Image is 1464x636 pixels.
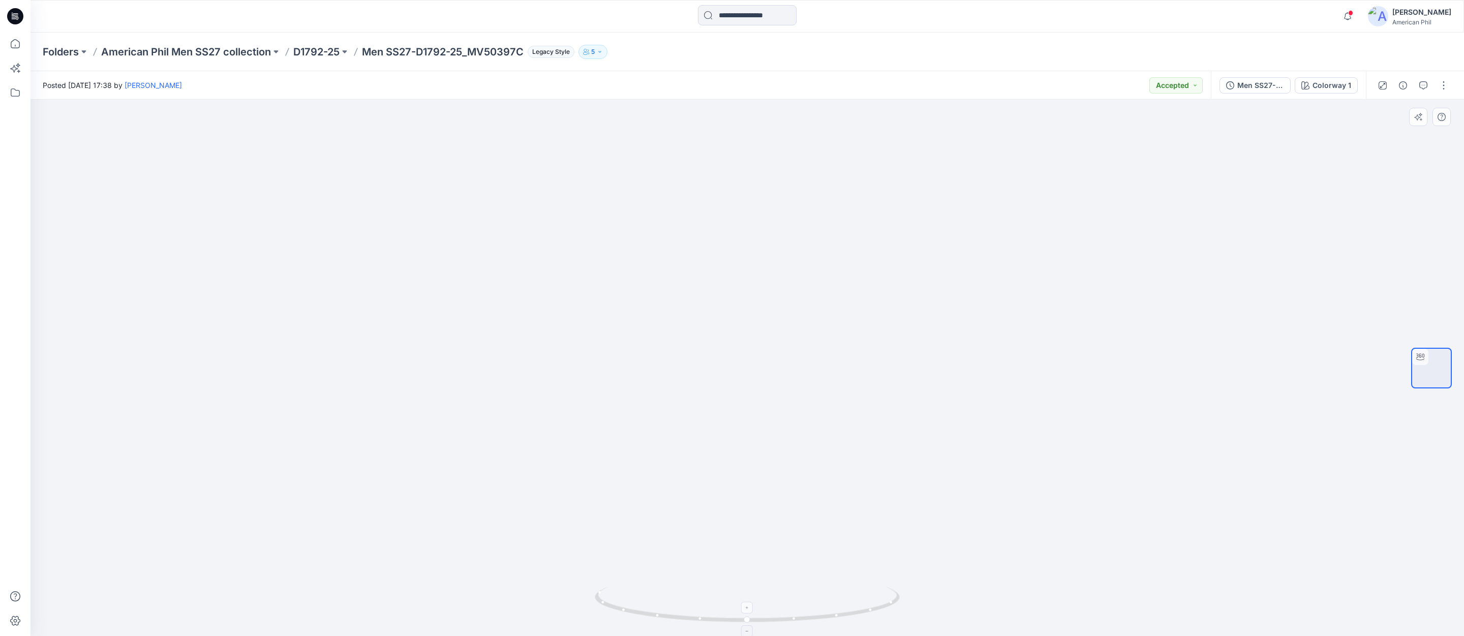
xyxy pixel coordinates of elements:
[1395,77,1411,94] button: Details
[43,45,79,59] a: Folders
[125,81,182,89] a: [PERSON_NAME]
[1313,80,1351,91] div: Colorway 1
[293,45,340,59] a: D1792-25
[43,80,182,90] span: Posted [DATE] 17:38 by
[101,45,271,59] a: American Phil Men SS27 collection
[1368,6,1388,26] img: avatar
[591,46,595,57] p: 5
[1237,80,1284,91] div: Men SS27-D1792-25_MB30950A
[1219,77,1291,94] button: Men SS27-D1792-25_MB30950A
[1412,349,1451,387] img: turntable-18-08-2025-09:38:51
[528,46,574,58] span: Legacy Style
[362,45,524,59] p: Men SS27-D1792-25_MV50397C
[1295,77,1358,94] button: Colorway 1
[1392,6,1451,18] div: [PERSON_NAME]
[1392,18,1451,26] div: American Phil
[524,45,574,59] button: Legacy Style
[578,45,607,59] button: 5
